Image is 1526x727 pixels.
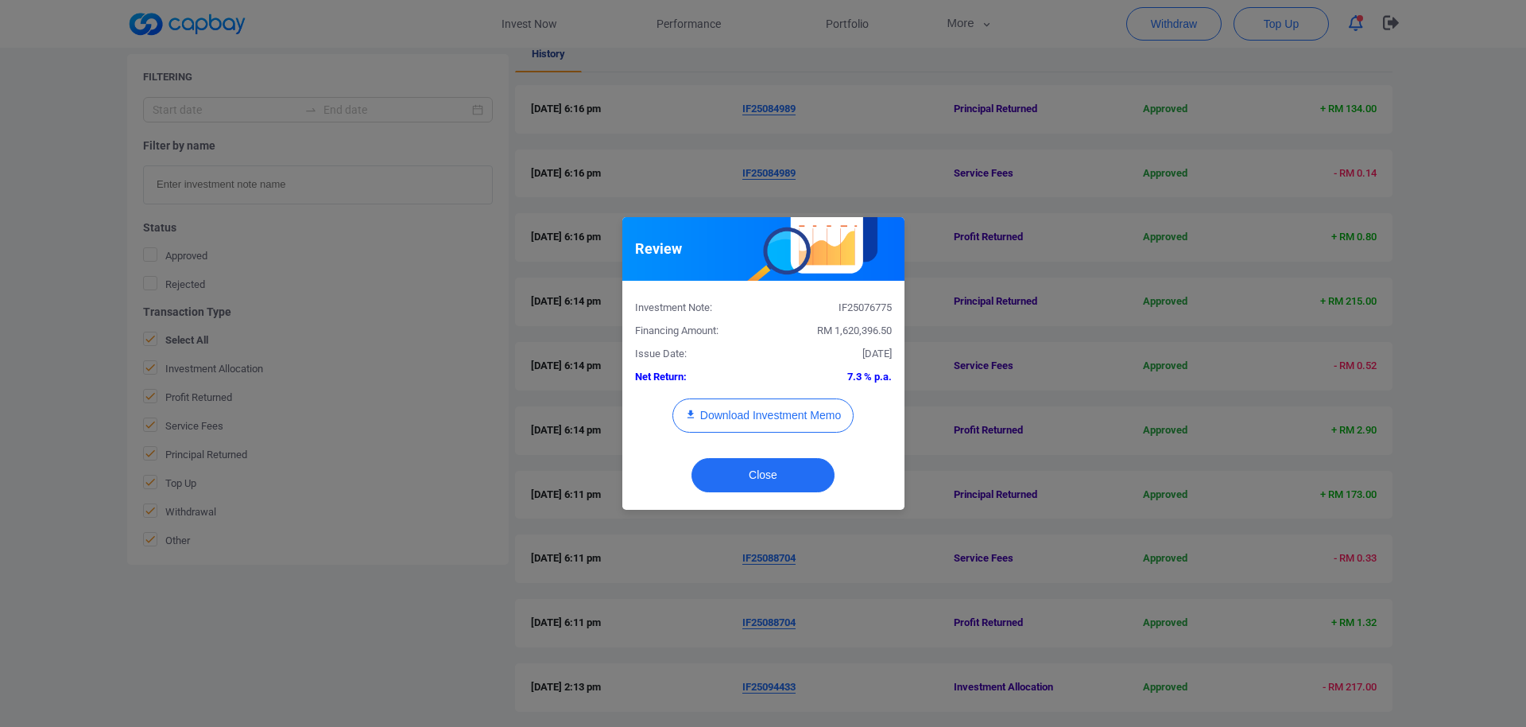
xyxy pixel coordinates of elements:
h5: Review [635,239,682,259]
div: IF25076775 [763,300,904,317]
div: Net Return: [623,369,764,386]
div: Investment Note: [623,300,764,317]
button: Download Investment Memo [672,398,854,433]
div: Issue Date: [623,346,764,363]
div: Financing Amount: [623,323,764,340]
button: Close [691,458,835,492]
div: 7.3 % p.a. [763,369,904,386]
div: [DATE] [763,346,904,363]
span: RM 1,620,396.50 [817,325,892,336]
